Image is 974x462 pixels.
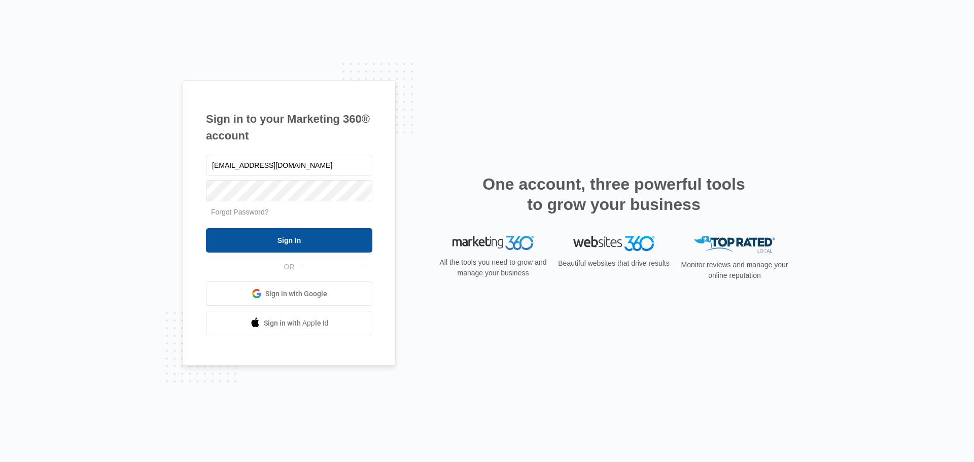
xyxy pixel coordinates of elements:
a: Sign in with Apple Id [206,311,372,335]
p: Beautiful websites that drive results [557,258,671,269]
p: All the tools you need to grow and manage your business [436,257,550,278]
img: Marketing 360 [453,236,534,250]
a: Forgot Password? [211,208,269,216]
span: Sign in with Google [265,289,327,299]
span: OR [277,262,302,272]
input: Email [206,155,372,176]
span: Sign in with Apple Id [264,318,329,329]
input: Sign In [206,228,372,253]
h1: Sign in to your Marketing 360® account [206,111,372,144]
img: Top Rated Local [694,236,775,253]
img: Websites 360 [573,236,654,251]
h2: One account, three powerful tools to grow your business [479,174,748,215]
p: Monitor reviews and manage your online reputation [678,260,791,281]
a: Sign in with Google [206,281,372,306]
